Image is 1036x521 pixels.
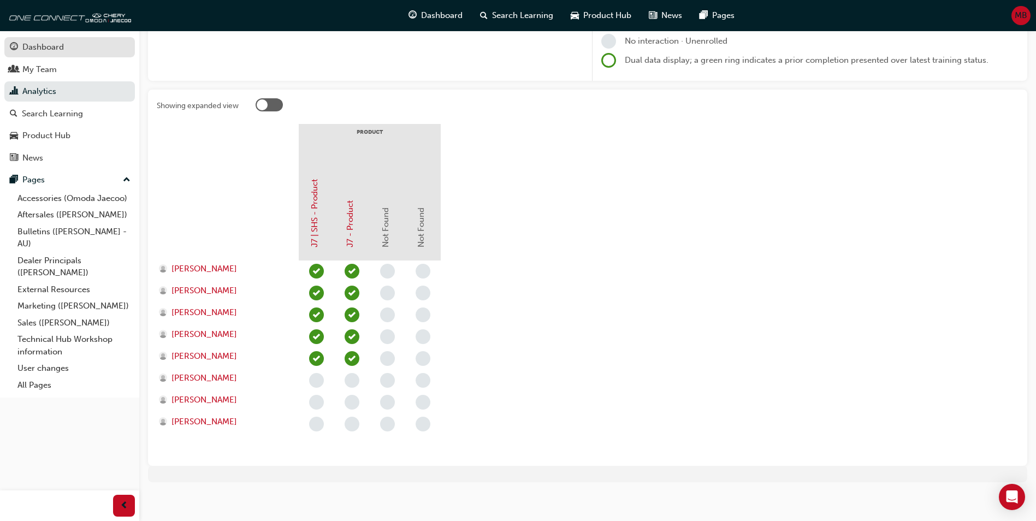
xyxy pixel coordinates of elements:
[171,350,237,363] span: [PERSON_NAME]
[345,264,359,279] span: learningRecordVerb_PASS-icon
[480,9,488,22] span: search-icon
[4,37,135,57] a: Dashboard
[10,175,18,185] span: pages-icon
[416,417,430,431] span: learningRecordVerb_NONE-icon
[4,60,135,80] a: My Team
[171,263,237,275] span: [PERSON_NAME]
[416,264,430,279] span: learningRecordVerb_NONE-icon
[345,395,359,410] span: learningRecordVerb_NONE-icon
[345,200,355,247] a: J7 - Product
[562,4,640,27] a: car-iconProduct Hub
[299,124,441,151] div: PRODUCT
[1011,6,1031,25] button: MB
[380,395,395,410] span: learningRecordVerb_NONE-icon
[13,315,135,331] a: Sales ([PERSON_NAME])
[4,170,135,190] button: Pages
[381,208,390,247] span: Not Found
[380,351,395,366] span: learningRecordVerb_NONE-icon
[10,109,17,119] span: search-icon
[999,484,1025,510] div: Open Intercom Messenger
[625,36,727,46] span: No interaction · Unenrolled
[310,179,319,247] a: J7 | SHS - Product
[309,329,324,344] span: learningRecordVerb_PASS-icon
[13,190,135,207] a: Accessories (Omoda Jaecoo)
[13,252,135,281] a: Dealer Principals ([PERSON_NAME])
[380,329,395,344] span: learningRecordVerb_NONE-icon
[416,329,430,344] span: learningRecordVerb_NONE-icon
[380,286,395,300] span: learningRecordVerb_NONE-icon
[649,9,657,22] span: news-icon
[171,306,237,319] span: [PERSON_NAME]
[10,131,18,141] span: car-icon
[471,4,562,27] a: search-iconSearch Learning
[416,286,430,300] span: learningRecordVerb_NONE-icon
[309,417,324,431] span: learningRecordVerb_NONE-icon
[159,394,288,406] a: [PERSON_NAME]
[400,4,471,27] a: guage-iconDashboard
[416,395,430,410] span: learningRecordVerb_NONE-icon
[4,126,135,146] a: Product Hub
[601,34,616,49] span: learningRecordVerb_NONE-icon
[159,306,288,319] a: [PERSON_NAME]
[421,9,463,22] span: Dashboard
[22,41,64,54] div: Dashboard
[22,63,57,76] div: My Team
[416,351,430,366] span: learningRecordVerb_NONE-icon
[700,9,708,22] span: pages-icon
[13,377,135,394] a: All Pages
[661,9,682,22] span: News
[380,373,395,388] span: learningRecordVerb_NONE-icon
[159,285,288,297] a: [PERSON_NAME]
[171,416,237,428] span: [PERSON_NAME]
[380,307,395,322] span: learningRecordVerb_NONE-icon
[4,35,135,170] button: DashboardMy TeamAnalyticsSearch LearningProduct HubNews
[4,148,135,168] a: News
[583,9,631,22] span: Product Hub
[712,9,735,22] span: Pages
[309,351,324,366] span: learningRecordVerb_PASS-icon
[691,4,743,27] a: pages-iconPages
[13,281,135,298] a: External Resources
[4,81,135,102] a: Analytics
[157,100,239,111] div: Showing expanded view
[13,360,135,377] a: User changes
[4,104,135,124] a: Search Learning
[22,152,43,164] div: News
[309,373,324,388] span: learningRecordVerb_NONE-icon
[409,9,417,22] span: guage-icon
[13,331,135,360] a: Technical Hub Workshop information
[159,328,288,341] a: [PERSON_NAME]
[309,395,324,410] span: learningRecordVerb_NONE-icon
[171,372,237,384] span: [PERSON_NAME]
[159,416,288,428] a: [PERSON_NAME]
[380,264,395,279] span: learningRecordVerb_NONE-icon
[10,87,18,97] span: chart-icon
[1015,9,1027,22] span: MB
[640,4,691,27] a: news-iconNews
[123,173,131,187] span: up-icon
[309,286,324,300] span: learningRecordVerb_PASS-icon
[22,108,83,120] div: Search Learning
[5,4,131,26] img: oneconnect
[571,9,579,22] span: car-icon
[380,417,395,431] span: learningRecordVerb_NONE-icon
[120,499,128,513] span: prev-icon
[492,9,553,22] span: Search Learning
[13,223,135,252] a: Bulletins ([PERSON_NAME] - AU)
[345,417,359,431] span: learningRecordVerb_NONE-icon
[625,55,988,65] span: Dual data display; a green ring indicates a prior completion presented over latest training status.
[159,263,288,275] a: [PERSON_NAME]
[22,174,45,186] div: Pages
[416,208,426,247] span: Not Found
[309,307,324,322] span: learningRecordVerb_PASS-icon
[13,206,135,223] a: Aftersales ([PERSON_NAME])
[159,372,288,384] a: [PERSON_NAME]
[171,285,237,297] span: [PERSON_NAME]
[416,307,430,322] span: learningRecordVerb_NONE-icon
[345,329,359,344] span: learningRecordVerb_PASS-icon
[13,298,135,315] a: Marketing ([PERSON_NAME])
[416,373,430,388] span: learningRecordVerb_NONE-icon
[159,350,288,363] a: [PERSON_NAME]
